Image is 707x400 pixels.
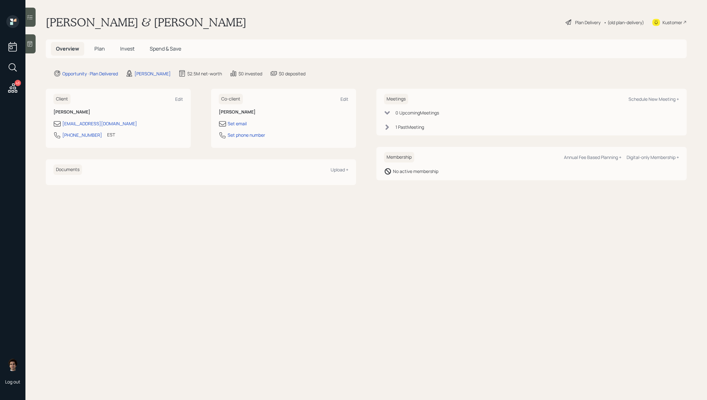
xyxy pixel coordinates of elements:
div: $2.5M net-worth [187,70,222,77]
div: Edit [340,96,348,102]
div: EST [107,131,115,138]
div: $0 invested [238,70,262,77]
div: $0 deposited [279,70,305,77]
h1: [PERSON_NAME] & [PERSON_NAME] [46,15,246,29]
div: Edit [175,96,183,102]
div: [PERSON_NAME] [134,70,171,77]
div: Schedule New Meeting + [628,96,679,102]
h6: Meetings [384,94,408,104]
div: Set email [228,120,247,127]
div: Kustomer [662,19,682,26]
div: 1 Past Meeting [395,124,424,130]
div: Set phone number [228,132,265,138]
div: [PHONE_NUMBER] [62,132,102,138]
img: harrison-schaefer-headshot-2.png [6,358,19,371]
div: [EMAIL_ADDRESS][DOMAIN_NAME] [62,120,137,127]
div: Annual Fee Based Planning + [564,154,621,160]
div: 0 Upcoming Meeting s [395,109,439,116]
h6: Documents [53,164,82,175]
div: Upload + [331,167,348,173]
span: Spend & Save [150,45,181,52]
span: Overview [56,45,79,52]
div: No active membership [393,168,438,175]
div: Opportunity · Plan Delivered [62,70,118,77]
h6: Co-client [219,94,243,104]
div: Digital-only Membership + [627,154,679,160]
h6: [PERSON_NAME] [219,109,348,115]
span: Invest [120,45,134,52]
div: • (old plan-delivery) [604,19,644,26]
div: Plan Delivery [575,19,601,26]
h6: [PERSON_NAME] [53,109,183,115]
div: 43 [15,80,21,86]
h6: Client [53,94,71,104]
span: Plan [94,45,105,52]
div: Log out [5,379,20,385]
h6: Membership [384,152,414,162]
